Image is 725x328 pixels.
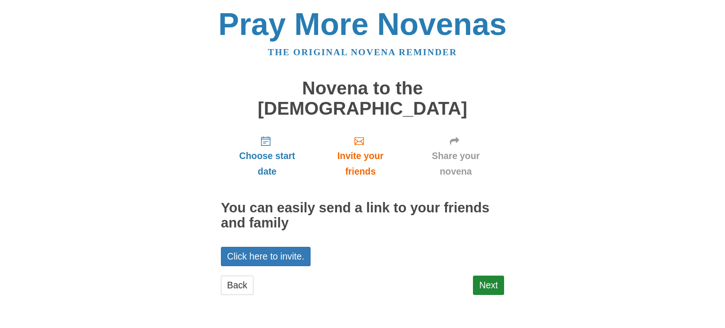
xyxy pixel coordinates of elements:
[407,128,504,184] a: Share your novena
[323,148,398,179] span: Invite your friends
[417,148,495,179] span: Share your novena
[219,7,507,42] a: Pray More Novenas
[221,201,504,231] h2: You can easily send a link to your friends and family
[221,128,313,184] a: Choose start date
[221,247,311,266] a: Click here to invite.
[221,78,504,118] h1: Novena to the [DEMOGRAPHIC_DATA]
[473,276,504,295] a: Next
[313,128,407,184] a: Invite your friends
[230,148,304,179] span: Choose start date
[268,47,457,57] a: The original novena reminder
[221,276,253,295] a: Back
